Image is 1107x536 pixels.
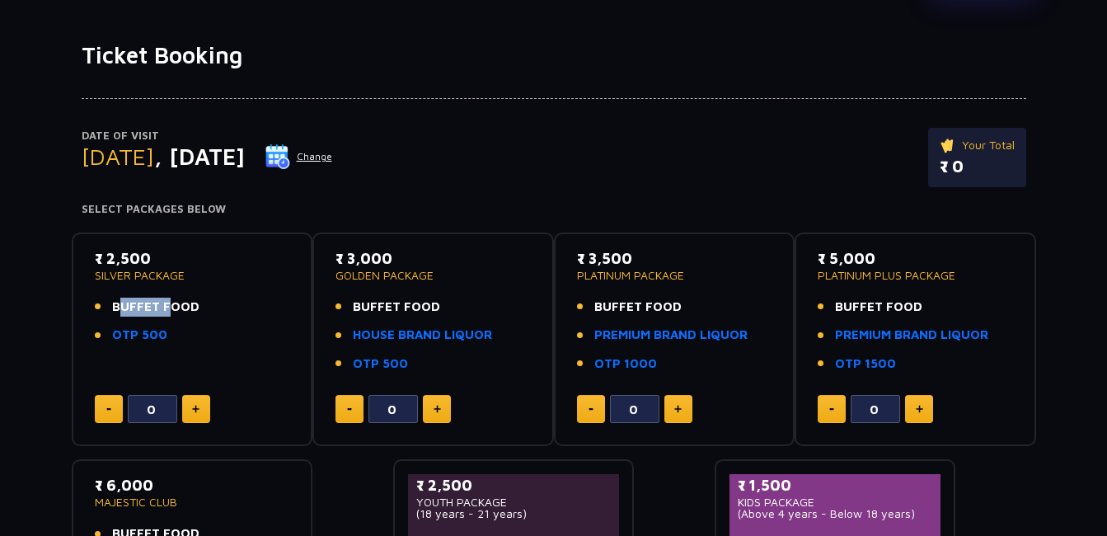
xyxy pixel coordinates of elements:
img: plus [674,405,682,413]
a: OTP 1000 [594,355,657,374]
p: ₹ 2,500 [95,247,290,270]
p: KIDS PACKAGE [738,496,933,508]
p: Your Total [940,136,1015,154]
img: minus [589,408,593,411]
a: HOUSE BRAND LIQUOR [353,326,492,345]
a: PREMIUM BRAND LIQUOR [835,326,988,345]
img: ticket [940,136,957,154]
img: plus [434,405,441,413]
span: [DATE] [82,143,154,170]
span: BUFFET FOOD [835,298,922,317]
p: PLATINUM PACKAGE [577,270,772,281]
img: plus [192,405,199,413]
p: ₹ 3,000 [335,247,531,270]
a: OTP 500 [112,326,167,345]
span: BUFFET FOOD [594,298,682,317]
img: minus [829,408,834,411]
h1: Ticket Booking [82,41,1026,69]
p: ₹ 3,500 [577,247,772,270]
span: BUFFET FOOD [112,298,199,317]
button: Change [265,143,333,170]
p: ₹ 0 [940,154,1015,179]
p: (Above 4 years - Below 18 years) [738,508,933,520]
p: (18 years - 21 years) [416,508,612,520]
p: MAJESTIC CLUB [95,496,290,508]
p: PLATINUM PLUS PACKAGE [818,270,1013,281]
p: YOUTH PACKAGE [416,496,612,508]
img: minus [106,408,111,411]
p: ₹ 6,000 [95,474,290,496]
span: , [DATE] [154,143,245,170]
p: ₹ 5,000 [818,247,1013,270]
span: BUFFET FOOD [353,298,440,317]
p: GOLDEN PACKAGE [335,270,531,281]
p: ₹ 1,500 [738,474,933,496]
img: plus [916,405,923,413]
img: minus [347,408,352,411]
a: OTP 500 [353,355,408,374]
h4: Select Packages Below [82,203,1026,216]
p: ₹ 2,500 [416,474,612,496]
a: PREMIUM BRAND LIQUOR [594,326,748,345]
a: OTP 1500 [835,355,896,374]
p: Date of Visit [82,128,333,144]
p: SILVER PACKAGE [95,270,290,281]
